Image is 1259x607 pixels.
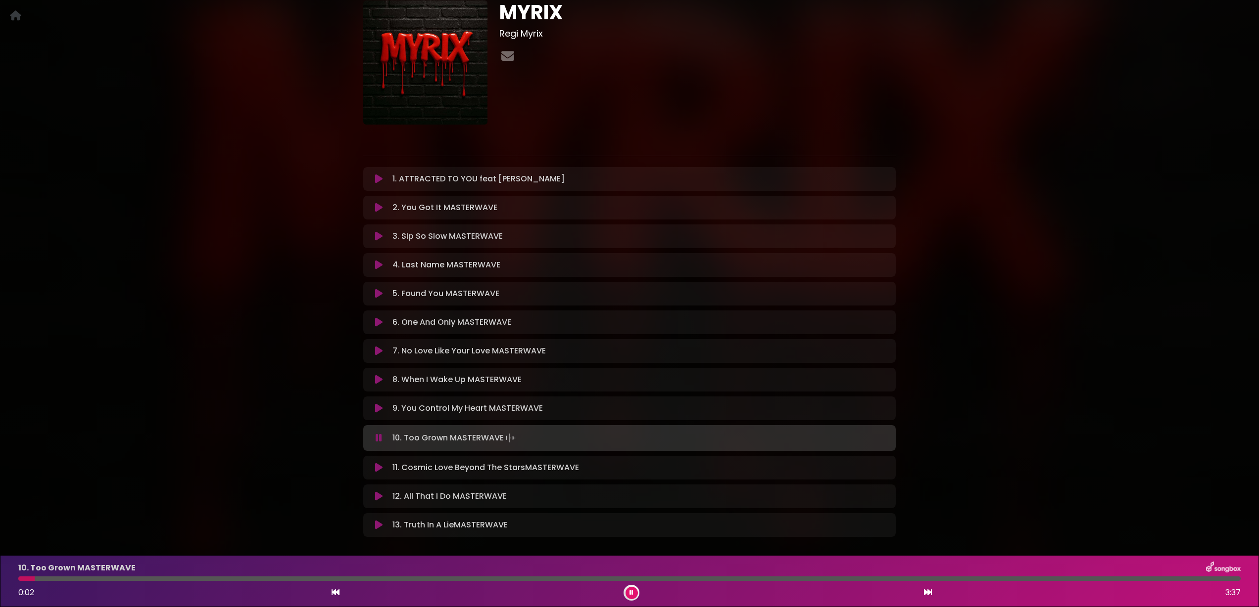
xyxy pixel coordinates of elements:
p: 7. No Love Like Your Love MASTERWAVE [392,345,546,357]
p: 10. Too Grown MASTERWAVE [18,562,136,574]
img: songbox-logo-white.png [1206,562,1241,574]
p: 3. Sip So Slow MASTERWAVE [392,230,503,242]
p: 8. When I Wake Up MASTERWAVE [392,374,522,386]
p: 1. ATTRACTED TO YOU feat [PERSON_NAME] [392,173,565,185]
p: 5. Found You MASTERWAVE [392,288,499,300]
p: 11. Cosmic Love Beyond The StarsMASTERWAVE [392,462,579,474]
p: 4. Last Name MASTERWAVE [392,259,500,271]
img: waveform4.gif [504,431,518,445]
h1: MYRIX [499,0,896,24]
h3: Regi Myrix [499,28,896,39]
p: 12. All That I Do MASTERWAVE [392,490,507,502]
p: 2. You Got It MASTERWAVE [392,202,497,214]
p: 10. Too Grown MASTERWAVE [392,431,518,445]
p: 6. One And Only MASTERWAVE [392,316,511,328]
p: 9. You Control My Heart MASTERWAVE [392,402,543,414]
img: sJXBwxi8SXCC0fEWSYwK [363,0,487,125]
p: 13. Truth In A LieMASTERWAVE [392,519,508,531]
